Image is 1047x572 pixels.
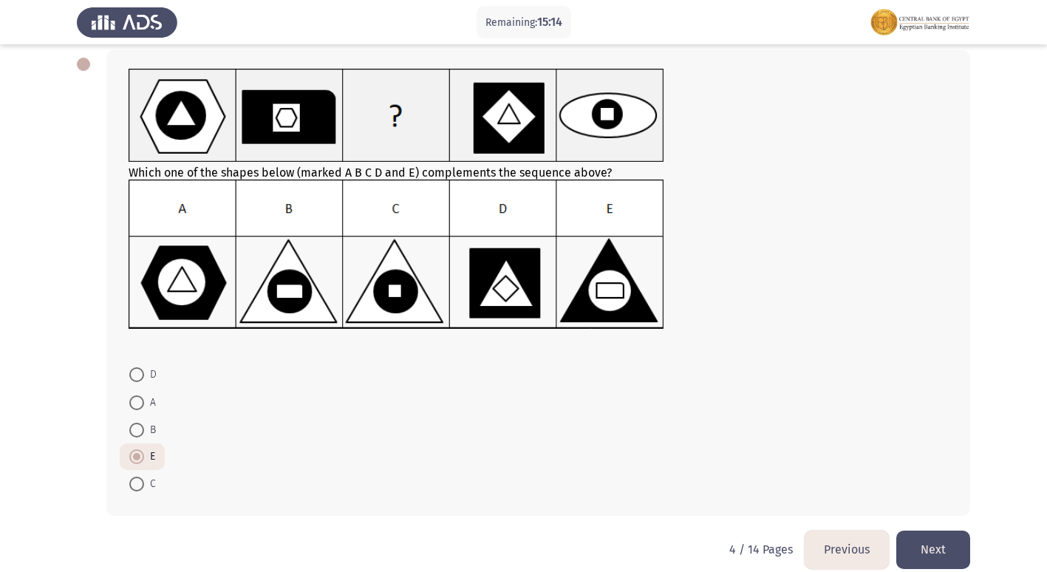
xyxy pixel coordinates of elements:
[129,69,948,347] div: Which one of the shapes below (marked A B C D and E) complements the sequence above?
[144,475,156,493] span: C
[896,531,970,568] button: load next page
[144,421,156,439] span: B
[537,15,562,29] span: 15:14
[729,542,793,556] p: 4 / 14 Pages
[144,366,157,384] span: D
[144,448,155,466] span: E
[144,394,156,412] span: A
[870,1,970,43] img: Assessment logo of FOCUS Assessment 3 Modules EN
[805,531,889,568] button: load previous page
[129,69,664,163] img: UkFYMDA5MUEucG5nMTYyMjAzMzE3MTk3Nw==.png
[485,13,562,32] p: Remaining:
[77,1,177,43] img: Assess Talent Management logo
[129,180,664,330] img: UkFYMDA5MUIucG5nMTYyMjAzMzI0NzA2Ng==.png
